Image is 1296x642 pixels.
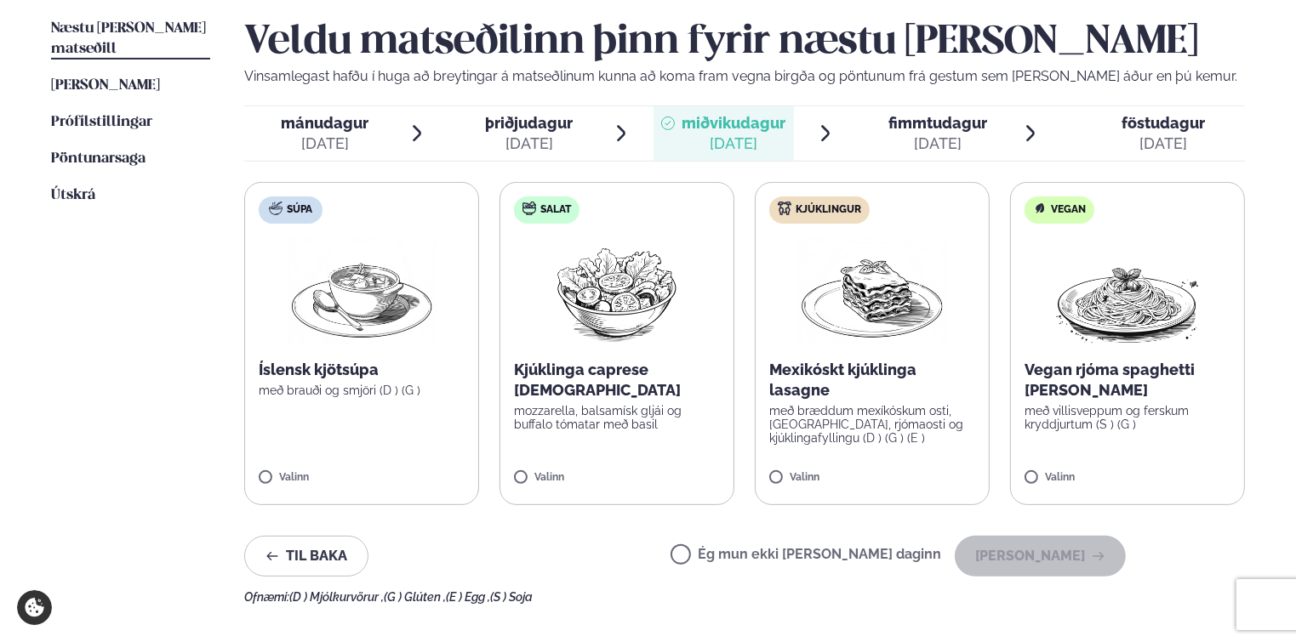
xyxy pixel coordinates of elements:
h2: Veldu matseðilinn þinn fyrir næstu [PERSON_NAME] [244,19,1245,66]
p: Íslensk kjötsúpa [259,360,465,380]
div: Ofnæmi: [244,590,1245,604]
div: [DATE] [889,134,988,154]
p: Vegan rjóma spaghetti [PERSON_NAME] [1025,360,1230,401]
span: Súpa [287,203,312,217]
span: (S ) Soja [490,590,533,604]
span: fimmtudagur [889,114,988,132]
div: [DATE] [281,134,368,154]
img: salad.svg [522,202,536,215]
a: Pöntunarsaga [51,149,146,169]
p: mozzarella, balsamísk gljái og buffalo tómatar með basil [514,404,720,431]
span: [PERSON_NAME] [51,78,160,93]
span: miðvikudagur [682,114,785,132]
span: Kjúklingur [796,203,861,217]
a: Útskrá [51,185,95,206]
img: chicken.svg [778,202,791,215]
a: [PERSON_NAME] [51,76,160,96]
span: Pöntunarsaga [51,151,146,166]
img: Lasagna.png [797,237,947,346]
div: [DATE] [486,134,574,154]
a: Prófílstillingar [51,112,152,133]
p: með bræddum mexíkóskum osti, [GEOGRAPHIC_DATA], rjómaosti og kjúklingafyllingu (D ) (G ) (E ) [769,404,975,445]
button: Til baka [244,536,368,577]
img: Salad.png [542,237,693,346]
span: föstudagur [1122,114,1206,132]
span: (D ) Mjólkurvörur , [289,590,384,604]
div: [DATE] [1122,134,1206,154]
span: mánudagur [281,114,368,132]
span: þriðjudagur [486,114,574,132]
span: Prófílstillingar [51,115,152,129]
span: Salat [540,203,571,217]
div: [DATE] [682,134,785,154]
a: Næstu [PERSON_NAME] matseðill [51,19,210,60]
span: (G ) Glúten , [384,590,446,604]
img: Spagetti.png [1053,237,1202,346]
p: Vinsamlegast hafðu í huga að breytingar á matseðlinum kunna að koma fram vegna birgða og pöntunum... [244,66,1245,87]
span: Næstu [PERSON_NAME] matseðill [51,21,206,56]
a: Cookie settings [17,590,52,625]
span: Útskrá [51,188,95,202]
p: með brauði og smjöri (D ) (G ) [259,383,465,397]
img: soup.svg [269,202,283,215]
img: Soup.png [287,237,437,346]
p: Mexikóskt kjúklinga lasagne [769,360,975,401]
span: (E ) Egg , [446,590,490,604]
span: Vegan [1051,203,1086,217]
p: með villisveppum og ferskum kryddjurtum (S ) (G ) [1025,404,1230,431]
button: [PERSON_NAME] [955,536,1126,577]
img: Vegan.svg [1033,202,1047,215]
p: Kjúklinga caprese [DEMOGRAPHIC_DATA] [514,360,720,401]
